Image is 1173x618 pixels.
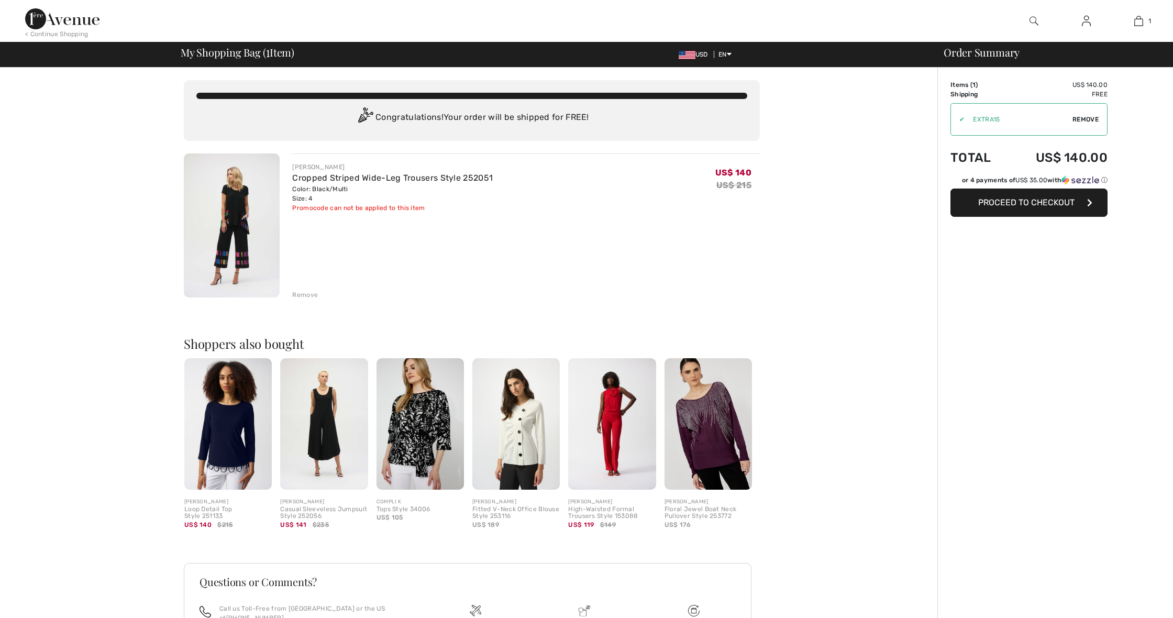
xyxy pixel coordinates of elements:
[313,520,329,529] span: $235
[184,358,272,490] img: Loop Detail Top Style 251133
[266,45,270,58] span: 1
[472,498,560,506] div: [PERSON_NAME]
[292,203,493,213] div: Promocode can not be applied to this item
[568,498,656,506] div: [PERSON_NAME]
[280,498,368,506] div: [PERSON_NAME]
[568,521,594,528] span: US$ 119
[184,337,760,350] h2: Shoppers also bought
[679,51,712,58] span: USD
[965,104,1072,135] input: Promo code
[679,51,695,59] img: US Dollar
[600,520,616,529] span: $149
[25,29,88,39] div: < Continue Shopping
[1113,15,1164,27] a: 1
[280,506,368,521] div: Casual Sleeveless Jumpsuit Style 252056
[181,47,294,58] span: My Shopping Bag ( Item)
[1072,115,1099,124] span: Remove
[184,498,272,506] div: [PERSON_NAME]
[472,521,499,528] span: US$ 189
[950,90,1007,99] td: Shipping
[184,521,212,528] span: US$ 140
[196,107,747,128] div: Congratulations! Your order will be shipped for FREE!
[470,605,481,616] img: Free shipping on orders over $99
[950,140,1007,175] td: Total
[280,521,306,528] span: US$ 141
[950,175,1108,189] div: or 4 payments ofUS$ 35.00withSezzle Click to learn more about Sezzle
[377,498,464,506] div: COMPLI K
[665,506,752,521] div: Floral Jewel Boat Neck Pullover Style 253772
[1061,175,1099,185] img: Sezzle
[184,153,280,297] img: Cropped Striped Wide-Leg Trousers Style 252051
[568,506,656,521] div: High-Waisted Formal Trousers Style 153088
[665,358,752,490] img: Floral Jewel Boat Neck Pullover Style 253772
[377,358,464,490] img: Compli K Tops Style 34006
[579,605,590,616] img: Delivery is a breeze since we pay the duties!
[184,506,272,521] div: Loop Detail Top Style 251133
[972,81,976,89] span: 1
[200,577,736,587] h3: Questions or Comments?
[716,180,751,190] s: US$ 215
[25,8,99,29] img: 1ère Avenue
[665,498,752,506] div: [PERSON_NAME]
[1074,15,1099,28] a: Sign In
[1015,176,1047,184] span: US$ 35.00
[377,506,464,513] div: Tops Style 34006
[200,606,211,617] img: call
[292,184,493,203] div: Color: Black/Multi Size: 4
[715,168,751,178] span: US$ 140
[292,173,493,183] a: Cropped Striped Wide-Leg Trousers Style 252051
[962,175,1108,185] div: or 4 payments of with
[472,506,560,521] div: Fitted V-Neck Office Blouse Style 253116
[950,189,1108,217] button: Proceed to Checkout
[1007,90,1108,99] td: Free
[1082,15,1091,27] img: My Info
[292,162,493,172] div: [PERSON_NAME]
[665,521,691,528] span: US$ 176
[377,514,403,521] span: US$ 105
[931,47,1167,58] div: Order Summary
[688,605,700,616] img: Free shipping on orders over $99
[1134,15,1143,27] img: My Bag
[1030,15,1038,27] img: search the website
[1148,16,1151,26] span: 1
[1007,140,1108,175] td: US$ 140.00
[568,358,656,490] img: High-Waisted Formal Trousers Style 153088
[978,197,1075,207] span: Proceed to Checkout
[951,115,965,124] div: ✔
[280,358,368,490] img: Casual Sleeveless Jumpsuit Style 252056
[292,290,318,300] div: Remove
[718,51,732,58] span: EN
[217,520,233,529] span: $215
[472,358,560,490] img: Fitted V-Neck Office Blouse Style 253116
[950,80,1007,90] td: Items ( )
[1007,80,1108,90] td: US$ 140.00
[355,107,375,128] img: Congratulation2.svg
